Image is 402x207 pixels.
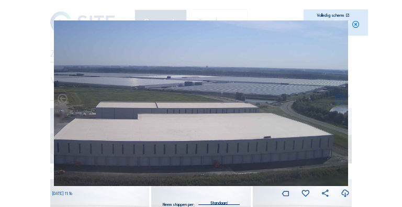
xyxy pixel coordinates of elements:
img: Image [54,20,348,186]
div: Volledig scherm [317,14,344,18]
div: Standaard [198,199,239,204]
div: Neem stappen per: [163,203,195,207]
i: Forward [57,93,69,105]
i: Back [333,93,345,105]
span: [DATE] 11:16 [52,191,72,196]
